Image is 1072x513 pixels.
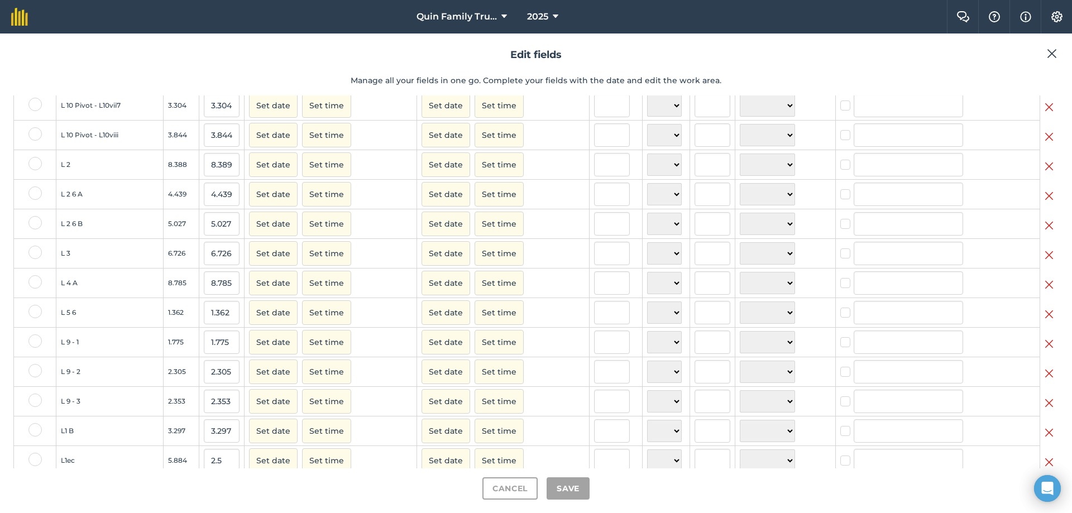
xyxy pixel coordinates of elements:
button: Set date [422,212,470,236]
button: Set time [302,212,351,236]
button: Set date [422,123,470,147]
td: 3.297 [163,416,199,446]
td: 6.726 [163,239,199,269]
button: Set date [249,241,298,266]
td: 4.439 [163,180,199,209]
td: L 2 6 A [56,180,164,209]
button: Set date [249,300,298,325]
button: Set time [475,419,524,443]
button: Set time [475,359,524,384]
button: Set time [302,271,351,295]
td: 8.388 [163,150,199,180]
td: 3.304 [163,91,199,121]
button: Set date [249,359,298,384]
img: svg+xml;base64,PHN2ZyB4bWxucz0iaHR0cDovL3d3dy53My5vcmcvMjAwMC9zdmciIHdpZHRoPSIyMiIgaGVpZ2h0PSIzMC... [1045,456,1054,469]
h2: Edit fields [13,47,1059,63]
button: Set date [249,182,298,207]
td: 1.775 [163,328,199,357]
button: Set time [302,419,351,443]
td: L 2 6 B [56,209,164,239]
img: svg+xml;base64,PHN2ZyB4bWxucz0iaHR0cDovL3d3dy53My5vcmcvMjAwMC9zdmciIHdpZHRoPSIyMiIgaGVpZ2h0PSIzMC... [1045,130,1054,143]
td: L 3 [56,239,164,269]
button: Set date [249,389,298,414]
td: 3.844 [163,121,199,150]
img: svg+xml;base64,PHN2ZyB4bWxucz0iaHR0cDovL3d3dy53My5vcmcvMjAwMC9zdmciIHdpZHRoPSIyMiIgaGVpZ2h0PSIzMC... [1045,100,1054,114]
button: Set date [249,212,298,236]
button: Set time [302,448,351,473]
td: 2.353 [163,387,199,416]
button: Set date [422,389,470,414]
td: L 2 [56,150,164,180]
button: Set date [422,419,470,443]
img: A cog icon [1050,11,1064,22]
td: 2.305 [163,357,199,387]
span: Quin Family Trust [417,10,497,23]
img: svg+xml;base64,PHN2ZyB4bWxucz0iaHR0cDovL3d3dy53My5vcmcvMjAwMC9zdmciIHdpZHRoPSIyMiIgaGVpZ2h0PSIzMC... [1045,219,1054,232]
button: Set time [302,152,351,177]
img: svg+xml;base64,PHN2ZyB4bWxucz0iaHR0cDovL3d3dy53My5vcmcvMjAwMC9zdmciIHdpZHRoPSIyMiIgaGVpZ2h0PSIzMC... [1045,337,1054,351]
button: Set date [422,359,470,384]
td: L1ec [56,446,164,476]
button: Set time [475,182,524,207]
button: Set date [249,419,298,443]
img: svg+xml;base64,PHN2ZyB4bWxucz0iaHR0cDovL3d3dy53My5vcmcvMjAwMC9zdmciIHdpZHRoPSIyMiIgaGVpZ2h0PSIzMC... [1047,47,1057,60]
img: Two speech bubbles overlapping with the left bubble in the forefront [956,11,970,22]
button: Set time [302,359,351,384]
button: Set date [422,93,470,118]
button: Set time [302,182,351,207]
button: Set date [422,330,470,354]
button: Set date [249,330,298,354]
td: 5.884 [163,446,199,476]
button: Set time [475,389,524,414]
img: svg+xml;base64,PHN2ZyB4bWxucz0iaHR0cDovL3d3dy53My5vcmcvMjAwMC9zdmciIHdpZHRoPSIyMiIgaGVpZ2h0PSIzMC... [1045,426,1054,439]
button: Set time [302,300,351,325]
button: Set date [249,448,298,473]
td: 1.362 [163,298,199,328]
td: L 9 - 3 [56,387,164,416]
img: svg+xml;base64,PHN2ZyB4bWxucz0iaHR0cDovL3d3dy53My5vcmcvMjAwMC9zdmciIHdpZHRoPSIyMiIgaGVpZ2h0PSIzMC... [1045,248,1054,262]
td: L 4 A [56,269,164,298]
img: A question mark icon [988,11,1001,22]
td: L1 B [56,416,164,446]
button: Set date [422,241,470,266]
button: Set time [475,93,524,118]
button: Set time [475,271,524,295]
img: svg+xml;base64,PHN2ZyB4bWxucz0iaHR0cDovL3d3dy53My5vcmcvMjAwMC9zdmciIHdpZHRoPSIyMiIgaGVpZ2h0PSIzMC... [1045,367,1054,380]
button: Set date [249,152,298,177]
button: Set time [475,448,524,473]
td: L 5 6 [56,298,164,328]
button: Set date [422,152,470,177]
button: Set time [475,330,524,354]
td: L 9 - 1 [56,328,164,357]
img: svg+xml;base64,PHN2ZyB4bWxucz0iaHR0cDovL3d3dy53My5vcmcvMjAwMC9zdmciIHdpZHRoPSIxNyIgaGVpZ2h0PSIxNy... [1020,10,1031,23]
td: 5.027 [163,209,199,239]
button: Set time [302,123,351,147]
img: svg+xml;base64,PHN2ZyB4bWxucz0iaHR0cDovL3d3dy53My5vcmcvMjAwMC9zdmciIHdpZHRoPSIyMiIgaGVpZ2h0PSIzMC... [1045,308,1054,321]
img: svg+xml;base64,PHN2ZyB4bWxucz0iaHR0cDovL3d3dy53My5vcmcvMjAwMC9zdmciIHdpZHRoPSIyMiIgaGVpZ2h0PSIzMC... [1045,396,1054,410]
button: Set time [475,123,524,147]
td: L 9 - 2 [56,357,164,387]
button: Set date [422,271,470,295]
img: svg+xml;base64,PHN2ZyB4bWxucz0iaHR0cDovL3d3dy53My5vcmcvMjAwMC9zdmciIHdpZHRoPSIyMiIgaGVpZ2h0PSIzMC... [1045,189,1054,203]
div: Open Intercom Messenger [1034,475,1061,502]
span: 2025 [527,10,548,23]
img: svg+xml;base64,PHN2ZyB4bWxucz0iaHR0cDovL3d3dy53My5vcmcvMjAwMC9zdmciIHdpZHRoPSIyMiIgaGVpZ2h0PSIzMC... [1045,160,1054,173]
button: Set date [249,93,298,118]
button: Set time [302,330,351,354]
button: Set time [475,300,524,325]
button: Set time [302,93,351,118]
button: Set date [422,448,470,473]
button: Set time [475,152,524,177]
button: Save [547,477,590,500]
td: L 10 Pivot - L10viii [56,121,164,150]
td: 8.785 [163,269,199,298]
img: fieldmargin Logo [11,8,28,26]
button: Set time [302,389,351,414]
button: Set date [422,182,470,207]
button: Set time [475,241,524,266]
button: Set date [422,300,470,325]
button: Cancel [482,477,538,500]
button: Set date [249,123,298,147]
p: Manage all your fields in one go. Complete your fields with the date and edit the work area. [13,74,1059,87]
button: Set time [475,212,524,236]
